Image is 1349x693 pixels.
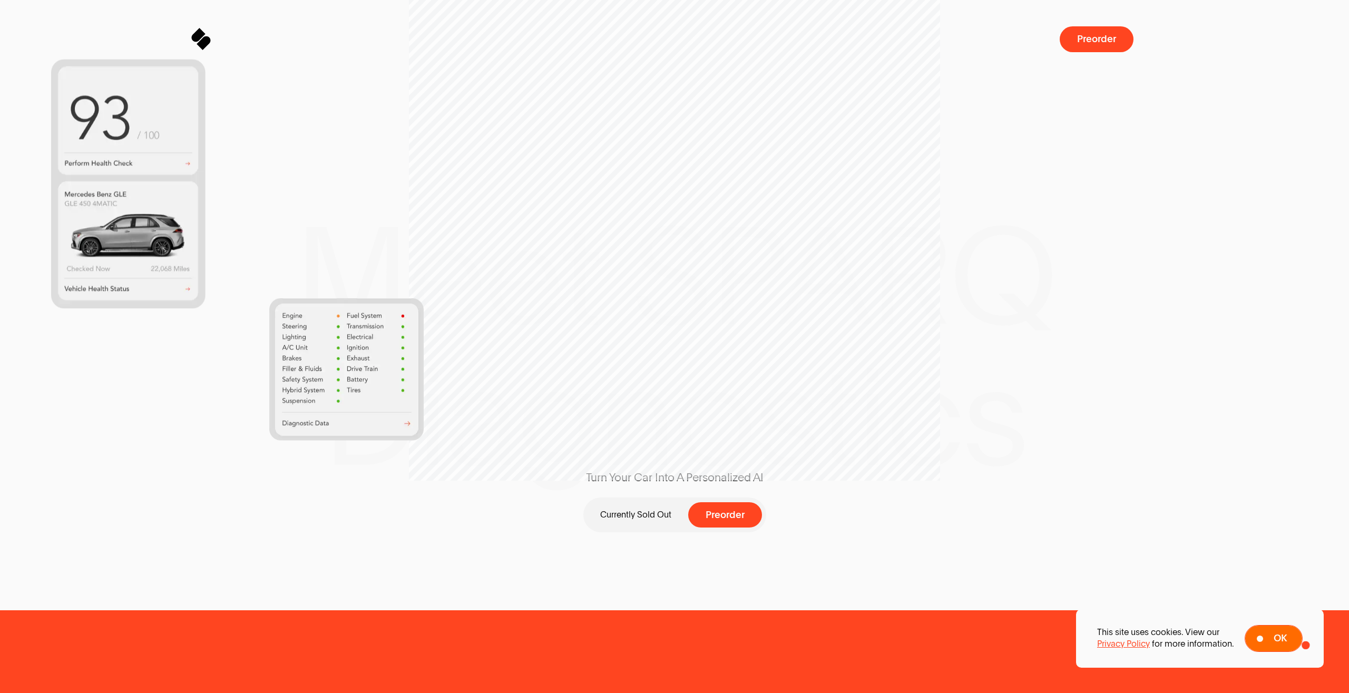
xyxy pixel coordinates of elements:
span: Ok [1274,633,1287,643]
img: Vehicle Health Status [925,147,1079,299]
img: Interior product shot of SPARQ Diagnostics with Packaging [1143,210,1298,441]
p: This site uses cookies. View our for more information. [1097,627,1234,650]
button: Preorder a SPARQ Diagnostics Device [1060,26,1133,52]
span: Preorder [1077,34,1116,44]
span: Turn Your Car Into A Personalized AI [564,470,785,485]
button: Preorder [688,502,762,528]
button: Ok [1245,625,1303,652]
span: Turn Your Car Into A Personalized AI [586,470,764,485]
p: Currently Sold Out [600,509,671,521]
a: Privacy Policy [1097,638,1150,650]
img: System Health Status of Cars in the SPARQ App [269,298,424,441]
img: Homescreen of SPARQ App. Consist of Vehilce Health Score and Overview of the Users Vehicle [51,60,206,309]
span: Preorder [706,510,745,520]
